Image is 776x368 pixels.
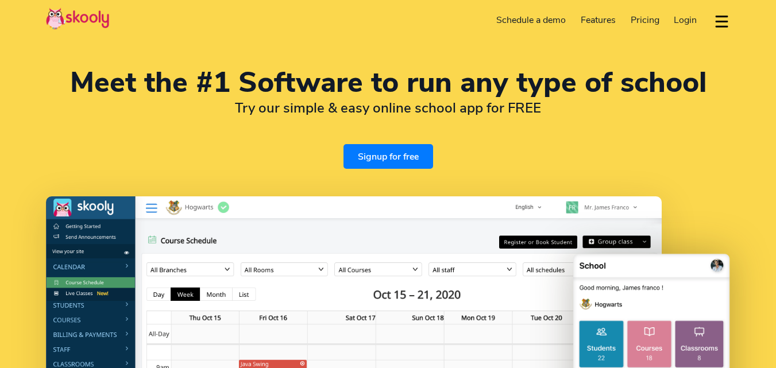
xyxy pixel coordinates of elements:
[573,11,623,29] a: Features
[46,7,109,30] img: Skooly
[666,11,704,29] a: Login
[46,99,730,117] h2: Try our simple & easy online school app for FREE
[623,11,667,29] a: Pricing
[631,14,659,26] span: Pricing
[713,8,730,34] button: dropdown menu
[674,14,697,26] span: Login
[489,11,574,29] a: Schedule a demo
[343,144,433,169] a: Signup for free
[46,69,730,96] h1: Meet the #1 Software to run any type of school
